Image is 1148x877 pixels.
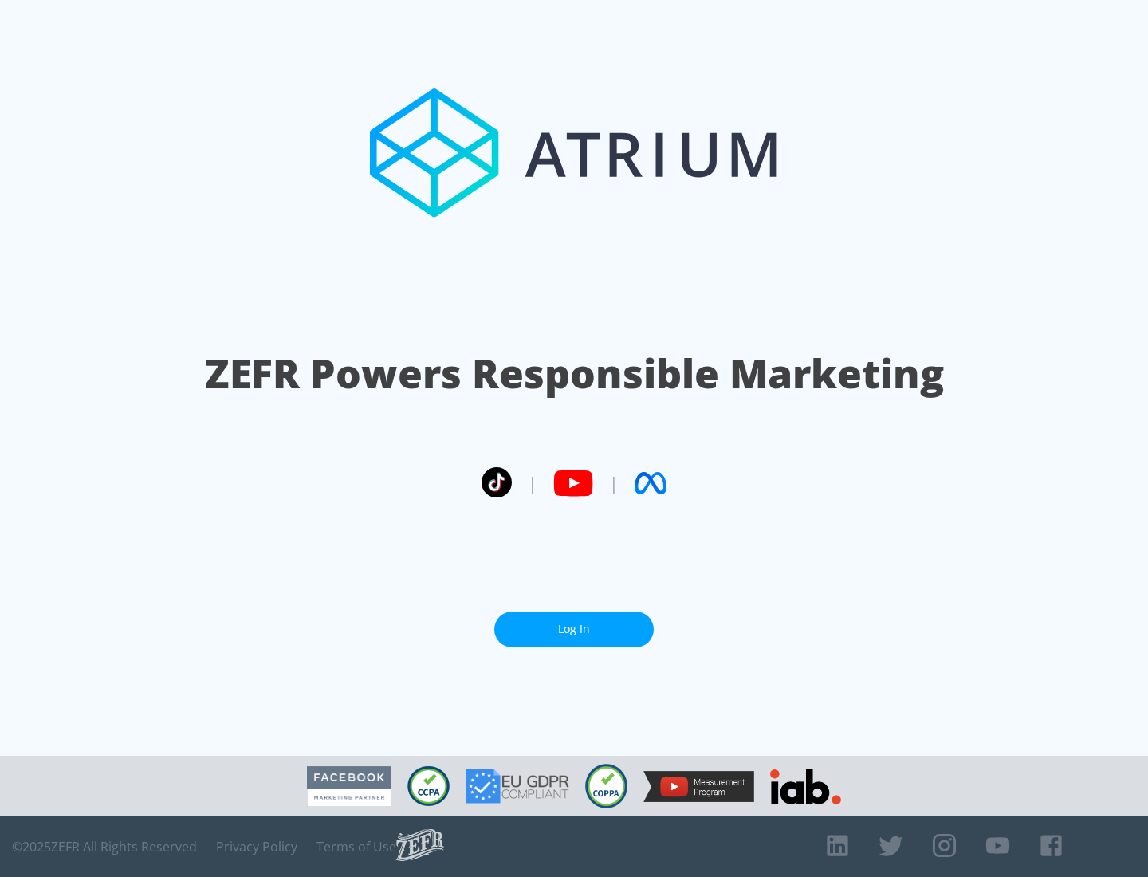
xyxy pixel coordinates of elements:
img: COPPA Compliant [585,764,627,808]
a: Log In [494,612,654,647]
span: | [528,471,537,495]
a: Privacy Policy [216,839,297,855]
img: IAB [770,769,841,804]
span: | [609,471,619,495]
img: Facebook Marketing Partner [307,766,391,807]
img: YouTube Measurement Program [643,771,754,802]
h1: ZEFR Powers Responsible Marketing [205,346,944,401]
img: GDPR Compliant [466,769,569,804]
span: © 2025 ZEFR All Rights Reserved [12,839,197,855]
img: CCPA Compliant [407,766,450,806]
a: Terms of Use [316,839,396,855]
